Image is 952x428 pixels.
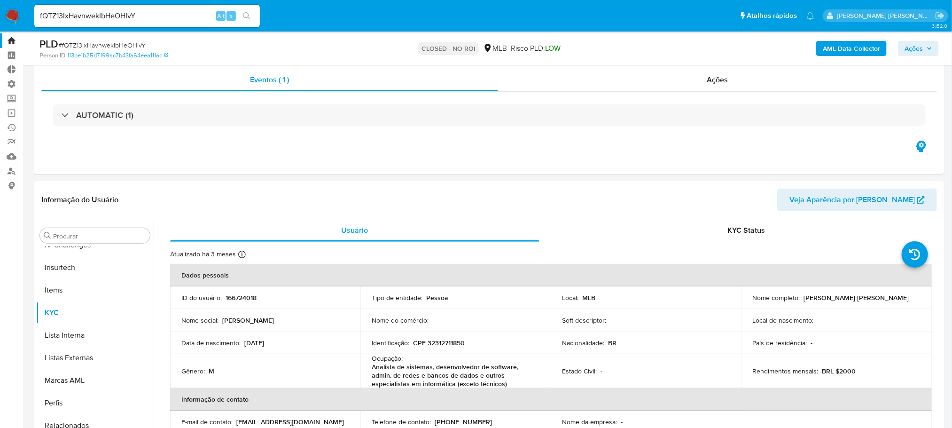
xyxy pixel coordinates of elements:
[435,418,492,426] p: [PHONE_NUMBER]
[36,301,154,324] button: KYC
[209,367,214,375] p: M
[170,264,932,286] th: Dados pessoais
[601,367,602,375] p: -
[747,11,797,21] span: Atalhos rápidos
[727,225,765,236] span: KYC Status
[562,293,578,302] p: Local :
[181,293,222,302] p: ID do usuário :
[610,316,612,325] p: -
[34,10,260,22] input: Pesquise usuários ou casos...
[789,189,915,211] span: Veja Aparência por [PERSON_NAME]
[817,316,819,325] p: -
[822,367,856,375] p: BRL $2000
[777,189,937,211] button: Veja Aparência por [PERSON_NAME]
[372,316,429,325] p: Nome do comércio :
[237,9,256,23] button: search-icon
[823,41,880,56] b: AML Data Collector
[76,110,133,120] h3: AUTOMATIC (1)
[372,293,422,302] p: Tipo de entidade :
[372,339,409,347] p: Identificação :
[752,367,818,375] p: Rendimentos mensais :
[67,51,168,60] a: 113be1b25d7199ac7b43fa64eea111ac
[181,367,205,375] p: Gênero :
[562,418,617,426] p: Nome da empresa :
[608,339,616,347] p: BR
[36,279,154,301] button: Items
[170,250,236,259] p: Atualizado há 3 meses
[44,232,51,239] button: Procurar
[752,339,807,347] p: País de residência :
[58,40,146,50] span: # fQTZ13IxHavnwekIbHeOHIvY
[935,11,945,21] a: Sair
[244,339,264,347] p: [DATE]
[36,347,154,369] button: Listas Externas
[53,232,146,240] input: Procurar
[752,316,813,325] p: Local de nascimento :
[562,316,606,325] p: Soft descriptor :
[226,293,257,302] p: 166724018
[181,316,218,325] p: Nome social :
[341,225,368,236] span: Usuário
[806,12,814,20] a: Notificações
[905,41,923,56] span: Ações
[816,41,887,56] button: AML Data Collector
[39,36,58,51] b: PLD
[217,11,225,20] span: Alt
[36,324,154,347] button: Lista Interna
[932,22,947,30] span: 3.152.0
[811,339,812,347] p: -
[36,369,154,392] button: Marcas AML
[181,339,241,347] p: Data de nascimento :
[372,418,431,426] p: Telefone de contato :
[707,74,728,85] span: Ações
[804,293,909,302] p: [PERSON_NAME] [PERSON_NAME]
[36,256,154,279] button: Insurtech
[236,418,344,426] p: [EMAIL_ADDRESS][DOMAIN_NAME]
[837,11,932,20] p: sergina.neta@mercadolivre.com
[426,293,448,302] p: Pessoa
[432,316,434,325] p: -
[39,51,65,60] b: Person ID
[53,104,926,126] div: AUTOMATIC (1)
[562,339,604,347] p: Nacionalidade :
[250,74,289,85] span: Eventos ( 1 )
[898,41,939,56] button: Ações
[413,339,465,347] p: CPF 32312711850
[752,293,800,302] p: Nome completo :
[418,42,479,55] p: CLOSED - NO ROI
[230,11,233,20] span: s
[222,316,274,325] p: [PERSON_NAME]
[41,195,118,205] h1: Informação do Usuário
[545,43,561,54] span: LOW
[483,43,507,54] div: MLB
[372,363,536,388] p: Analista de sistemas, desenvolvedor de software, admin. de redes e bancos de dados e outros espec...
[170,388,932,411] th: Informação de contato
[511,43,561,54] span: Risco PLD:
[621,418,623,426] p: -
[181,418,233,426] p: E-mail de contato :
[582,293,595,302] p: MLB
[562,367,597,375] p: Estado Civil :
[372,354,403,363] p: Ocupação :
[36,392,154,414] button: Perfis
